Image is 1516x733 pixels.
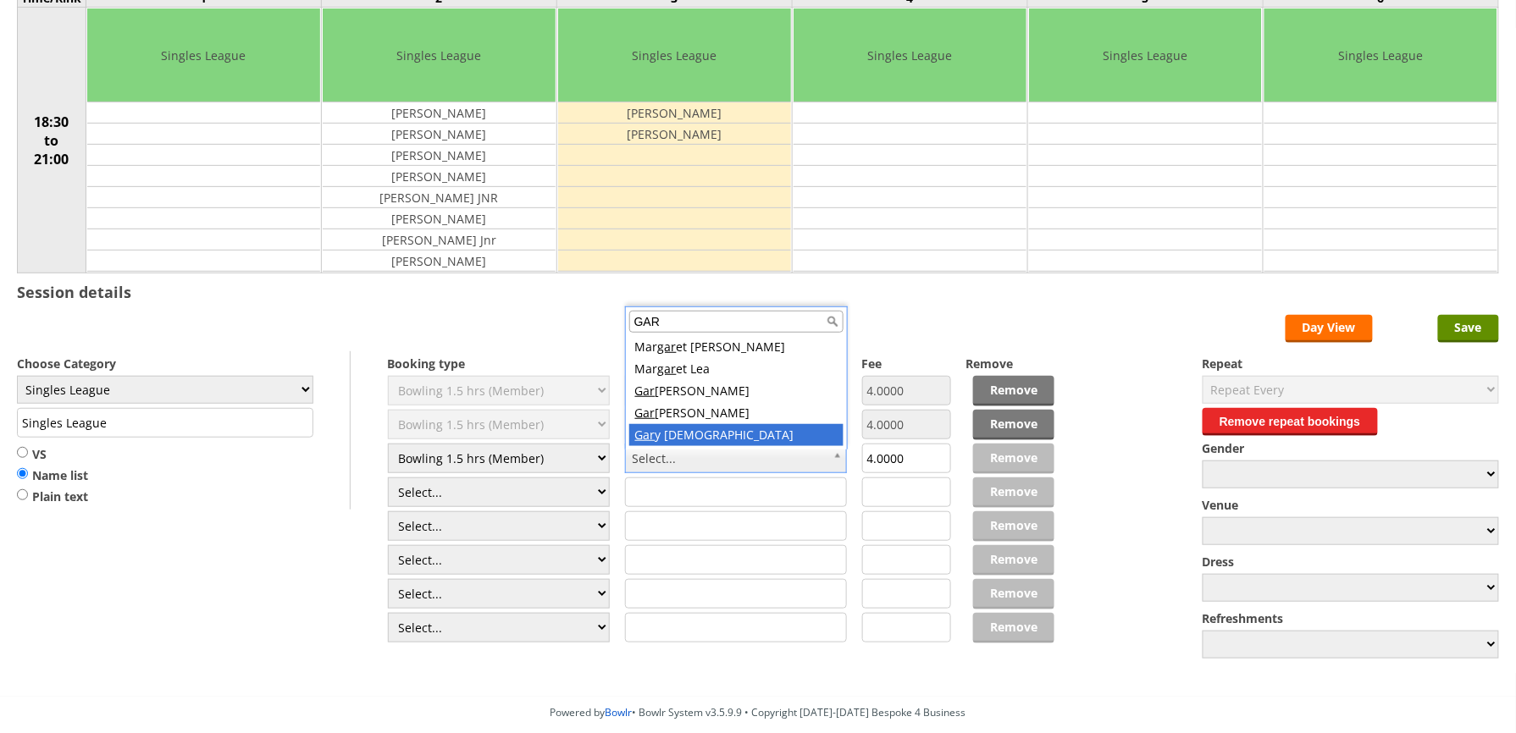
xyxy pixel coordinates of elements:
[629,358,844,380] div: Mar et Lea
[629,336,844,358] div: Mar et [PERSON_NAME]
[629,380,844,402] div: [PERSON_NAME]
[635,383,656,399] span: Gar
[658,361,677,377] span: gar
[629,424,844,446] div: y [DEMOGRAPHIC_DATA]
[635,427,656,443] span: Gar
[658,339,677,355] span: gar
[629,402,844,424] div: [PERSON_NAME]
[635,405,656,421] span: Gar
